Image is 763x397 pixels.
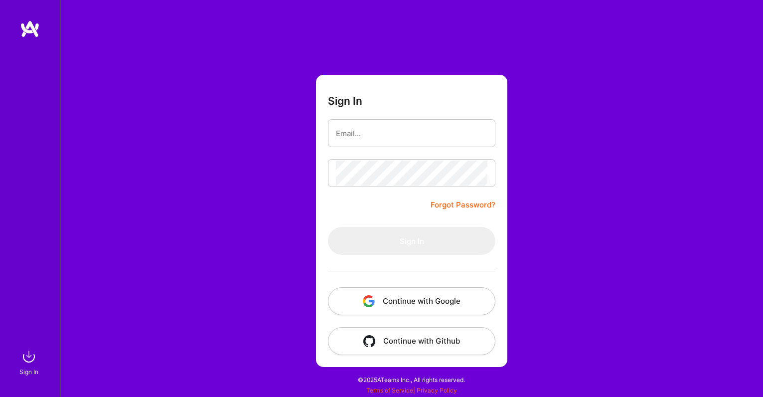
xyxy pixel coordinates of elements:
[19,367,38,377] div: Sign In
[60,367,763,392] div: © 2025 ATeams Inc., All rights reserved.
[20,20,40,38] img: logo
[328,327,495,355] button: Continue with Github
[21,347,39,377] a: sign inSign In
[363,335,375,347] img: icon
[417,387,457,394] a: Privacy Policy
[336,121,487,146] input: Email...
[328,95,362,107] h3: Sign In
[19,347,39,367] img: sign in
[328,227,495,255] button: Sign In
[363,295,375,307] img: icon
[431,199,495,211] a: Forgot Password?
[328,287,495,315] button: Continue with Google
[366,387,413,394] a: Terms of Service
[366,387,457,394] span: |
